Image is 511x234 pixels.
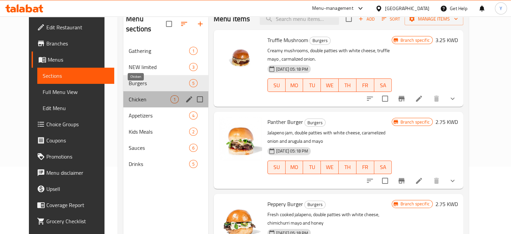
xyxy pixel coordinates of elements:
a: Grocery Checklist [32,213,114,229]
div: items [189,63,198,71]
span: Burgers [305,201,325,208]
svg: Show Choices [449,95,457,103]
a: Coupons [32,132,114,148]
div: Gathering1 [123,43,208,59]
button: sort-choices [362,173,378,189]
span: SU [270,162,283,172]
button: SU [267,78,286,92]
a: Branches [32,35,114,52]
span: Y [500,5,502,12]
div: Appetizers4 [123,107,208,124]
span: Branch specific [397,119,432,125]
div: items [189,47,198,55]
button: Manage items [404,13,463,25]
a: Edit menu item [415,177,423,185]
span: Sort sections [176,16,192,32]
button: Branch-specific-item [393,173,410,189]
span: Select all sections [162,17,176,31]
span: Choice Groups [46,120,109,128]
button: show more [444,91,461,107]
span: 5 [189,161,197,167]
a: Edit Menu [37,100,114,116]
span: Edit Menu [43,104,109,112]
a: Edit menu item [415,95,423,103]
span: WE [324,162,336,172]
span: Add item [356,14,377,24]
span: TH [341,80,354,90]
button: Sort [380,14,402,24]
span: Select to update [378,92,392,106]
div: items [189,111,198,120]
div: Drinks5 [123,156,208,172]
span: Menu disclaimer [46,169,109,177]
h6: 3.25 KWD [435,35,458,45]
button: delete [428,91,444,107]
span: Sections [43,72,109,80]
button: SU [267,161,286,174]
button: Add [356,14,377,24]
button: delete [428,173,444,189]
div: Sauces6 [123,140,208,156]
h2: Menu sections [126,14,166,34]
button: TH [339,78,356,92]
button: SA [374,78,392,92]
span: [DATE] 05:18 PM [273,148,311,154]
span: 5 [189,80,197,87]
div: Burgers [304,201,326,209]
button: SA [374,161,392,174]
p: Fresh cooked jalapeno, double patties with white cheese, chimichurri mayo and honey [267,210,392,227]
nav: Menu sections [123,40,208,175]
h2: Menu items [214,14,250,24]
span: FR [359,162,372,172]
button: sort-choices [362,91,378,107]
p: Creamy mushrooms, double patties with white cheese, truffle mayo , carmalized onion. [267,46,392,63]
a: Coverage Report [32,197,114,213]
span: Burgers [305,119,325,127]
span: Grocery Checklist [46,217,109,225]
a: Promotions [32,148,114,165]
span: 3 [189,64,197,70]
img: Truffle Mushroom [219,35,262,78]
input: search [260,13,339,25]
span: Edit Restaurant [46,23,109,31]
button: TH [339,161,356,174]
span: Sort items [377,14,404,24]
span: SU [270,80,283,90]
a: Upsell [32,181,114,197]
span: MO [288,162,301,172]
button: edit [184,94,194,104]
a: Menu disclaimer [32,165,114,181]
div: items [189,160,198,168]
span: Branches [46,39,109,47]
button: WE [321,78,339,92]
span: Burgers [129,79,189,87]
a: Full Menu View [37,84,114,100]
div: Burgers [309,37,331,45]
div: Kids Meals2 [123,124,208,140]
button: TU [303,161,321,174]
span: Full Menu View [43,88,109,96]
span: Kids Meals [129,128,189,136]
span: Select to update [378,174,392,188]
span: SA [377,80,389,90]
a: Menus [32,52,114,68]
span: Manage items [410,15,458,23]
span: Gathering [129,47,189,55]
div: Burgers5 [123,75,208,91]
span: NEW limited [129,63,189,71]
a: Edit Restaurant [32,19,114,35]
span: Truffle Mushroom [267,35,308,45]
span: Chicken [129,95,170,103]
span: TU [306,162,318,172]
button: MO [286,78,303,92]
div: items [189,144,198,152]
span: Upsell [46,185,109,193]
h6: 2.75 KWD [435,199,458,209]
button: show more [444,173,461,189]
span: Branch specific [397,201,432,207]
span: Add [357,15,376,23]
span: Coupons [46,136,109,144]
h6: 2.75 KWD [435,117,458,127]
span: Sort [382,15,400,23]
